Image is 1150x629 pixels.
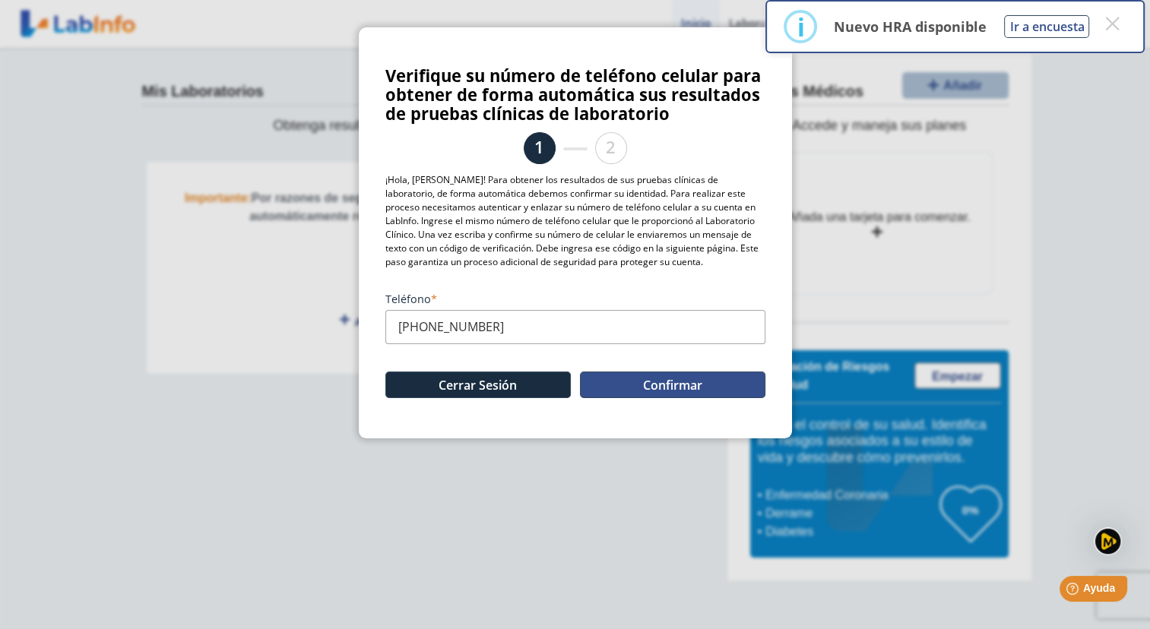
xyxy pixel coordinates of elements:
[833,17,986,36] p: Nuevo HRA disponible
[385,173,765,269] p: ¡Hola, [PERSON_NAME]! Para obtener los resultados de sus pruebas clínicas de laboratorio, de form...
[797,13,804,40] div: i
[1015,570,1133,612] iframe: Help widget launcher
[1098,10,1126,37] button: Close this dialog
[1004,15,1089,38] button: Ir a encuesta
[385,371,571,398] button: Cerrar Sesión
[385,292,765,306] label: Teléfono
[385,66,765,123] h3: Verifique su número de teléfono celular para obtener de forma automática sus resultados de prueba...
[524,132,556,164] li: 1
[385,310,765,344] input: (000) 000-0000
[580,371,765,398] button: Confirmar
[595,132,627,164] li: 2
